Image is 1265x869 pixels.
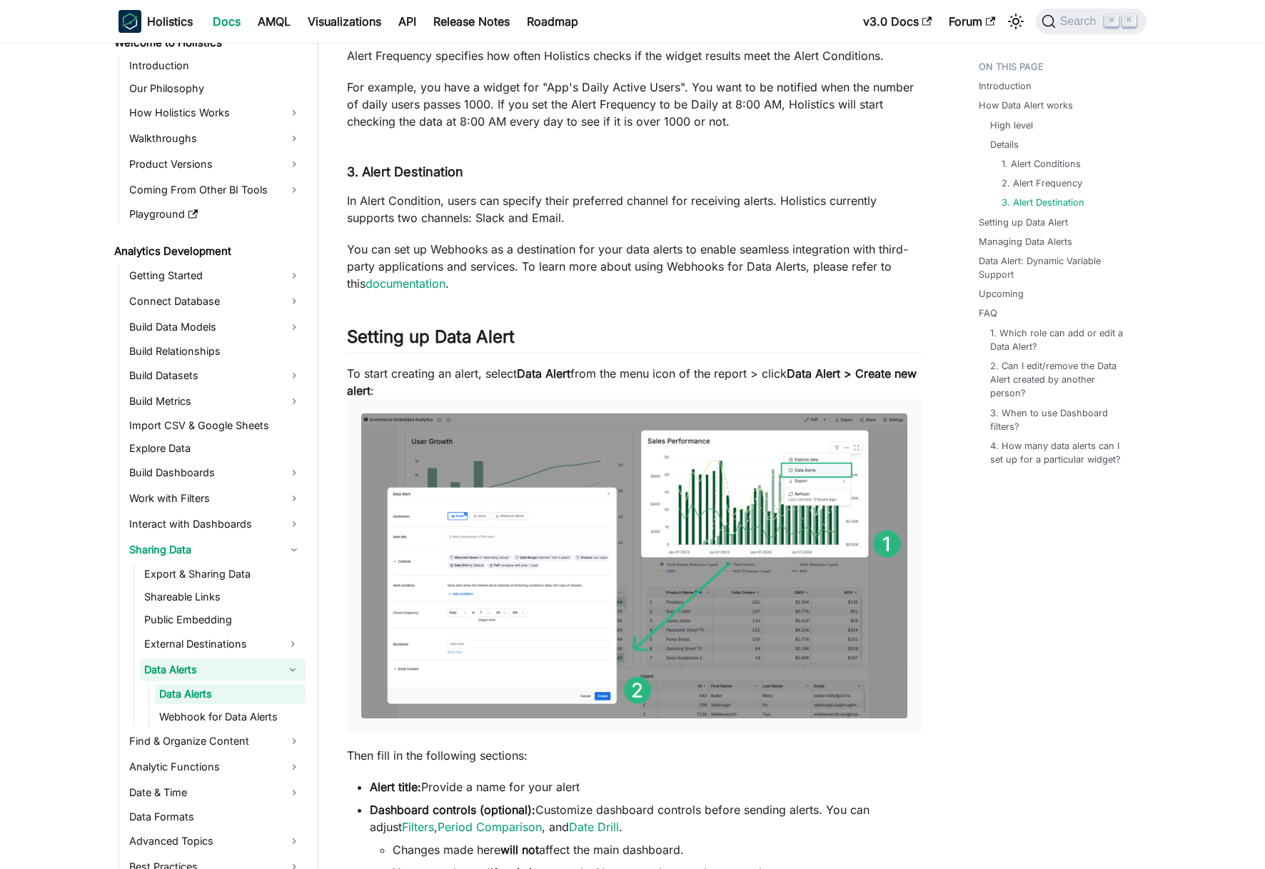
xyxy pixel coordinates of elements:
[110,33,306,53] a: Welcome to Holistics
[425,10,518,33] a: Release Notes
[569,820,619,834] a: Date Drill
[125,781,306,804] a: Date & Time
[347,747,922,764] p: Then fill in the following sections:
[979,306,997,320] a: FAQ
[119,10,141,33] img: Holistics
[125,153,306,176] a: Product Versions
[1002,157,1081,171] a: 1. Alert Conditions
[140,610,306,630] a: Public Embedding
[1004,10,1027,33] button: Switch between dark and light mode (currently light mode)
[125,755,306,778] a: Analytic Functions
[979,287,1024,301] a: Upcoming
[140,633,280,655] a: External Destinations
[990,439,1132,466] a: 4. How many data alerts can I set up for a particular widget?
[990,119,1033,132] a: High level
[125,438,306,458] a: Explore Data
[299,10,390,33] a: Visualizations
[990,138,1019,151] a: Details
[402,820,434,834] a: Filters
[979,99,1073,112] a: How Data Alert works
[125,487,306,510] a: Work with Filters
[347,79,922,130] p: For example, you have a widget for "App's Daily Active Users". You want to be notified when the n...
[104,43,318,869] nav: Docs sidebar
[125,513,306,536] a: Interact with Dashboards
[125,538,306,561] a: Sharing Data
[347,192,922,226] p: In Alert Condition, users can specify their preferred channel for receiving alerts. Holistics cur...
[1002,176,1082,190] a: 2. Alert Frequency
[518,10,587,33] a: Roadmap
[280,658,306,681] button: Collapse sidebar category 'Data Alerts'
[990,359,1132,401] a: 2. Can I edit/remove the Data Alert created by another person?
[979,254,1138,281] a: Data Alert: Dynamic Variable Support
[347,365,922,733] p: To start creating an alert, select from the menu icon of the report > click :
[1122,14,1137,27] kbd: K
[155,707,306,727] a: Webhook for Data Alerts
[347,366,917,398] strong: Data Alert > Create new alert
[125,290,306,313] a: Connect Database
[940,10,1004,33] a: Forum
[370,778,922,795] li: Provide a name for your alert
[979,235,1072,248] a: Managing Data Alerts
[125,364,306,387] a: Build Datasets
[979,79,1032,93] a: Introduction
[1002,196,1084,209] a: 3. Alert Destination
[438,820,542,834] a: Period Comparison
[119,10,193,33] a: HolisticsHolistics
[125,341,306,361] a: Build Relationships
[1056,15,1105,28] span: Search
[125,179,306,201] a: Coming From Other BI Tools
[125,416,306,436] a: Import CSV & Google Sheets
[140,564,306,584] a: Export & Sharing Data
[390,10,425,33] a: API
[393,841,922,858] li: Changes made here affect the main dashboard.
[855,10,940,33] a: v3.0 Docs
[125,79,306,99] a: Our Philosophy
[140,587,306,607] a: Shareable Links
[347,47,922,64] p: Alert Frequency specifies how often Holistics checks if the widget results meet the Alert Conditi...
[204,10,249,33] a: Docs
[110,241,306,261] a: Analytics Development
[347,241,922,292] p: You can set up Webhooks as a destination for your data alerts to enable seamless integration with...
[125,264,306,287] a: Getting Started
[125,807,306,827] a: Data Formats
[500,843,539,857] strong: will not
[347,326,922,353] h2: Setting up Data Alert
[347,164,922,181] h4: 3. Alert Destination
[1036,9,1146,34] button: Search (Command+K)
[140,658,280,681] a: Data Alerts
[125,461,306,484] a: Build Dashboards
[125,316,306,338] a: Build Data Models
[979,216,1068,229] a: Setting up Data Alert
[125,830,306,853] a: Advanced Topics
[366,276,445,291] a: documentation
[280,633,306,655] button: Expand sidebar category 'External Destinations'
[1104,14,1119,27] kbd: ⌘
[125,730,306,753] a: Find & Organize Content
[125,101,306,124] a: How Holistics Works
[990,326,1132,353] a: 1. Which role can add or edit a Data Alert?
[990,406,1132,433] a: 3. When to use Dashboard filters?
[125,204,306,224] a: Playground
[155,684,306,704] a: Data Alerts
[125,390,306,413] a: Build Metrics
[147,13,193,30] b: Holistics
[370,803,535,817] strong: Dashboard controls (optional):
[370,780,421,794] strong: Alert title:
[517,366,570,381] strong: Data Alert
[249,10,299,33] a: AMQL
[125,56,306,76] a: Introduction
[125,127,306,150] a: Walkthroughs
